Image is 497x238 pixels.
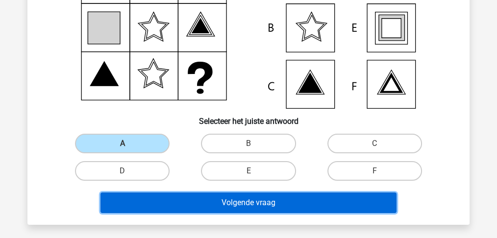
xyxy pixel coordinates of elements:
label: F [327,161,422,181]
h6: Selecteer het juiste antwoord [43,109,454,126]
label: A [75,134,170,153]
label: D [75,161,170,181]
label: E [201,161,296,181]
button: Volgende vraag [100,192,397,213]
label: C [327,134,422,153]
label: B [201,134,296,153]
